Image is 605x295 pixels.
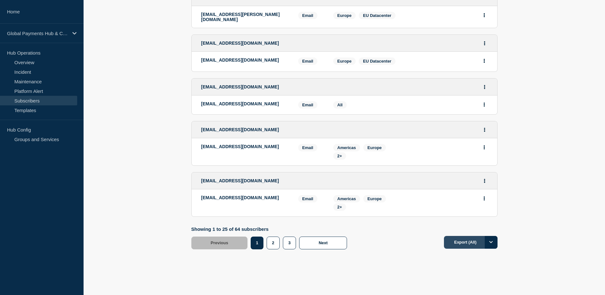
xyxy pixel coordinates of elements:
[363,59,391,64] span: EU Datacenter
[481,125,489,135] button: Actions
[367,145,382,150] span: Europe
[191,237,248,249] button: Previous
[481,82,489,92] button: Actions
[201,12,289,22] p: [EMAIL_ADDRESS][PERSON_NAME][DOMAIN_NAME]
[201,41,279,46] span: [EMAIL_ADDRESS][DOMAIN_NAME]
[191,226,350,232] p: Showing 1 to 25 of 64 subscribers
[337,145,356,150] span: Americas
[337,13,352,18] span: Europe
[201,178,279,183] span: [EMAIL_ADDRESS][DOMAIN_NAME]
[337,102,343,107] span: All
[480,10,488,20] button: Actions
[298,12,318,19] span: Email
[444,236,498,249] button: Export (All)
[481,38,489,48] button: Actions
[211,240,228,245] span: Previous
[298,101,318,109] span: Email
[363,13,391,18] span: EU Datacenter
[337,205,342,209] span: 2+
[251,237,263,249] button: 1
[7,31,68,36] p: Global Payments Hub & Cash Management
[481,176,489,186] button: Actions
[367,196,382,201] span: Europe
[480,100,488,110] button: Actions
[480,142,488,152] button: Actions
[485,236,498,249] button: Options
[201,127,279,132] span: [EMAIL_ADDRESS][DOMAIN_NAME]
[283,237,296,249] button: 3
[299,237,347,249] button: Next
[337,154,342,158] span: 2+
[201,84,279,89] span: [EMAIL_ADDRESS][DOMAIN_NAME]
[201,144,289,149] p: [EMAIL_ADDRESS][DOMAIN_NAME]
[201,57,289,63] p: [EMAIL_ADDRESS][DOMAIN_NAME]
[298,57,318,65] span: Email
[201,195,289,200] p: [EMAIL_ADDRESS][DOMAIN_NAME]
[319,240,328,245] span: Next
[201,101,289,106] p: [EMAIL_ADDRESS][DOMAIN_NAME]
[298,195,318,202] span: Email
[480,193,488,203] button: Actions
[298,144,318,151] span: Email
[337,196,356,201] span: Americas
[480,56,488,66] button: Actions
[337,59,352,64] span: Europe
[267,237,280,249] button: 2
